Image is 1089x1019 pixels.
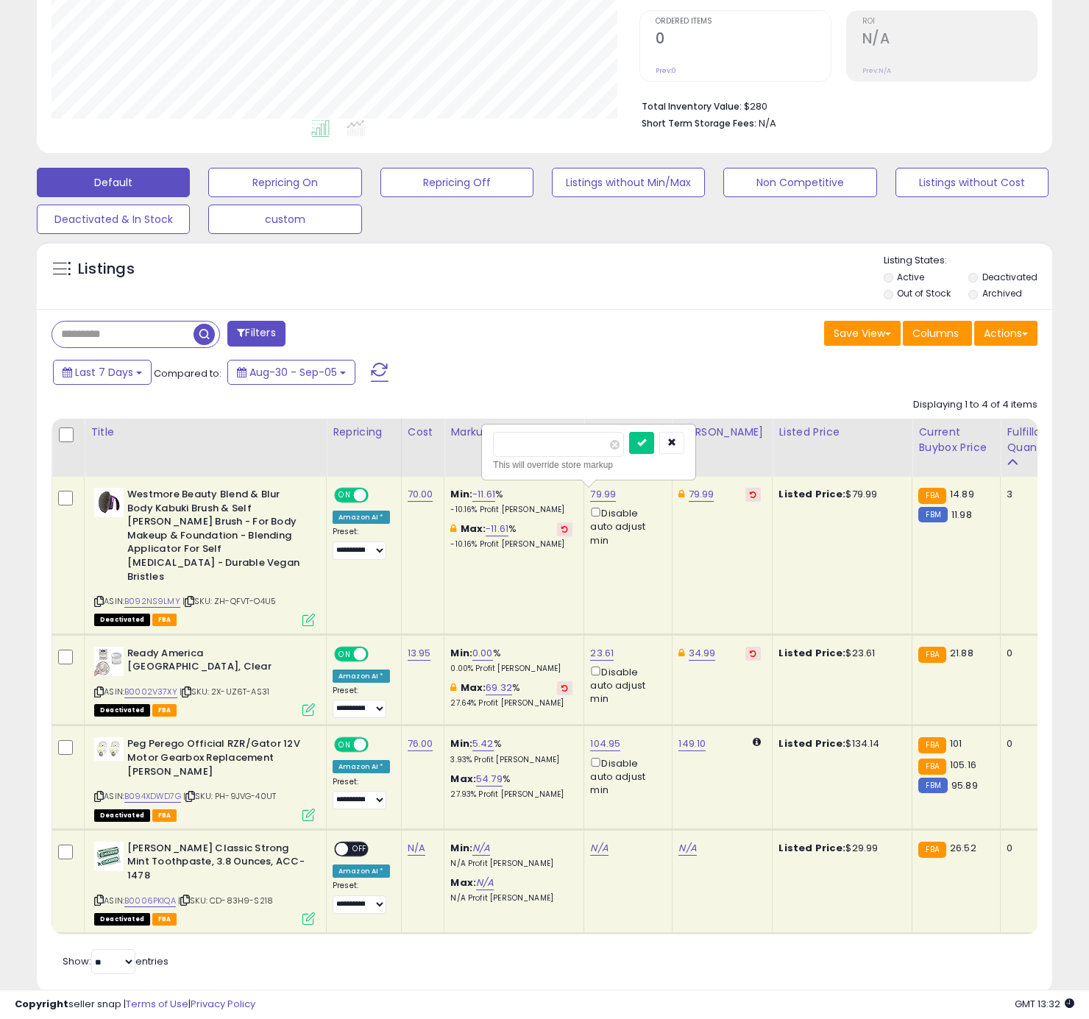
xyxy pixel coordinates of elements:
span: OFF [366,489,390,502]
span: FBA [152,704,177,717]
span: 21.88 [950,646,973,660]
p: 3.93% Profit [PERSON_NAME] [450,755,572,765]
button: custom [208,205,361,234]
div: seller snap | | [15,998,255,1012]
div: 0 [1007,737,1052,750]
a: N/A [476,876,494,890]
span: Compared to: [154,366,221,380]
a: 76.00 [408,736,433,751]
p: -10.16% Profit [PERSON_NAME] [450,539,572,550]
h5: Listings [78,259,135,280]
button: Aug-30 - Sep-05 [227,360,355,385]
b: Listed Price: [778,841,845,855]
small: FBA [918,759,946,775]
div: Disable auto adjust min [590,505,661,547]
span: | SKU: 2X-UZ6T-AS31 [180,686,269,697]
small: FBM [918,507,947,522]
button: Filters [227,321,285,347]
a: -11.61 [486,522,508,536]
span: 11.98 [951,508,972,522]
p: Listing States: [884,254,1052,268]
button: Listings without Cost [895,168,1049,197]
div: [PERSON_NAME] [678,425,766,440]
a: Terms of Use [126,997,188,1011]
button: Non Competitive [723,168,876,197]
th: The percentage added to the cost of goods (COGS) that forms the calculator for Min & Max prices. [444,419,584,477]
div: Displaying 1 to 4 of 4 items [913,398,1037,412]
button: Last 7 Days [53,360,152,385]
div: 0 [1007,647,1052,660]
div: % [450,773,572,800]
button: Listings without Min/Max [552,168,705,197]
div: % [450,737,572,764]
span: ROI [862,18,1037,26]
span: All listings that are unavailable for purchase on Amazon for any reason other than out-of-stock [94,913,150,926]
div: ASIN: [94,842,315,923]
button: Default [37,168,190,197]
span: OFF [366,647,390,660]
div: Disable auto adjust min [590,664,661,706]
div: Amazon AI * [333,760,390,773]
span: 101 [950,736,962,750]
a: 13.95 [408,646,431,661]
span: ON [336,739,354,751]
a: 54.79 [476,772,503,787]
a: 104.95 [590,736,620,751]
a: N/A [590,841,608,856]
b: Max: [461,522,486,536]
b: Min: [450,736,472,750]
a: Privacy Policy [191,997,255,1011]
label: Deactivated [982,271,1037,283]
p: N/A Profit [PERSON_NAME] [450,893,572,903]
small: FBA [918,737,946,753]
h2: 0 [656,30,830,50]
span: OFF [366,739,390,751]
div: $23.61 [778,647,901,660]
span: 26.52 [950,841,976,855]
div: Preset: [333,527,390,560]
div: Repricing [333,425,395,440]
a: N/A [472,841,490,856]
a: -11.61 [472,487,495,502]
label: Active [897,271,924,283]
a: 149.10 [678,736,706,751]
span: Last 7 Days [75,365,133,380]
b: Listed Price: [778,646,845,660]
label: Archived [982,287,1022,299]
a: 79.99 [689,487,714,502]
b: Listed Price: [778,487,845,501]
span: Aug-30 - Sep-05 [249,365,337,380]
span: All listings that are unavailable for purchase on Amazon for any reason other than out-of-stock [94,704,150,717]
p: 27.93% Profit [PERSON_NAME] [450,789,572,800]
div: Preset: [333,686,390,719]
div: Fulfillable Quantity [1007,425,1057,455]
b: Total Inventory Value: [642,100,742,113]
b: Min: [450,646,472,660]
button: Columns [903,321,972,346]
p: -10.16% Profit [PERSON_NAME] [450,505,572,515]
div: 0 [1007,842,1052,855]
p: N/A Profit [PERSON_NAME] [450,859,572,869]
b: Max: [461,681,486,695]
h2: N/A [862,30,1037,50]
a: 5.42 [472,736,494,751]
div: Preset: [333,777,390,810]
a: 79.99 [590,487,616,502]
a: 0.00 [472,646,493,661]
b: Min: [450,841,472,855]
span: 95.89 [951,778,978,792]
div: Amazon AI * [333,864,390,878]
b: Listed Price: [778,736,845,750]
div: Title [91,425,320,440]
img: 314oS7U2xKS._SL40_.jpg [94,737,124,761]
div: ASIN: [94,647,315,715]
div: Preset: [333,881,390,914]
p: 0.00% Profit [PERSON_NAME] [450,664,572,674]
div: % [450,488,572,515]
span: 105.16 [950,758,976,772]
a: B092NS9LMY [124,595,180,608]
span: OFF [348,842,372,855]
b: Min: [450,487,472,501]
span: Columns [912,326,959,341]
div: Listed Price [778,425,906,440]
